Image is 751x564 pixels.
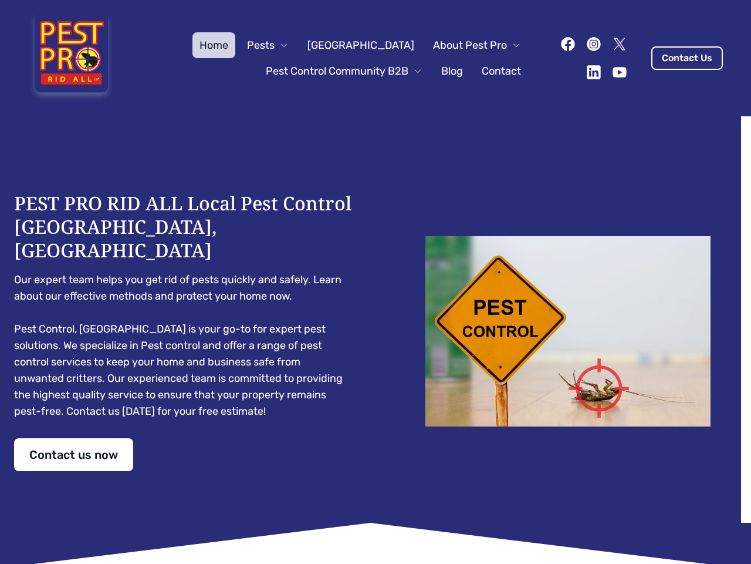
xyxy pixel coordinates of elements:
h1: PEST PRO RID ALL Local Pest Control [GEOGRAPHIC_DATA], [GEOGRAPHIC_DATA] [14,192,352,262]
button: Pests [240,32,296,58]
button: About Pest Pro [426,32,528,58]
pre: Our expert team helps you get rid of pests quickly and safely. Learn about our effective methods ... [14,271,352,419]
a: Contact [475,58,528,84]
img: Pest Pro Rid All [28,14,114,102]
a: Home [192,32,235,58]
button: Pest Control Community B2B [259,58,429,84]
span: About Pest Pro [433,37,507,53]
a: Contact Us [651,46,723,70]
span: Pest Control Community B2B [266,63,408,79]
img: Dead cockroach on floor with caution sign pest control [399,236,737,427]
a: Blog [434,58,470,84]
a: [GEOGRAPHIC_DATA] [300,32,421,58]
a: Contact us now [14,438,133,471]
span: Pests [247,37,275,53]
